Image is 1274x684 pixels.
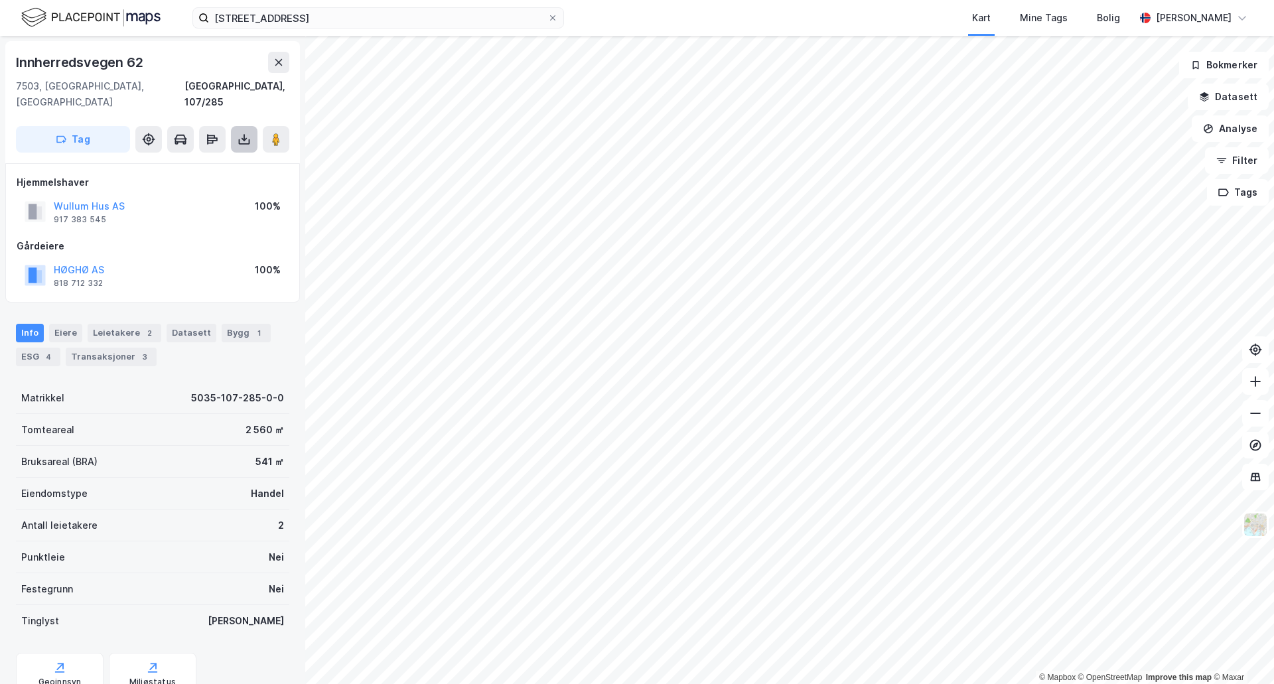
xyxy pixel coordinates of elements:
[17,174,289,190] div: Hjemmelshaver
[1208,620,1274,684] iframe: Chat Widget
[54,214,106,225] div: 917 383 545
[191,390,284,406] div: 5035-107-285-0-0
[21,422,74,438] div: Tomteareal
[184,78,289,110] div: [GEOGRAPHIC_DATA], 107/285
[42,350,55,364] div: 4
[16,348,60,366] div: ESG
[21,454,98,470] div: Bruksareal (BRA)
[1207,179,1269,206] button: Tags
[21,517,98,533] div: Antall leietakere
[16,324,44,342] div: Info
[16,52,145,73] div: Innherredsvegen 62
[1192,115,1269,142] button: Analyse
[1179,52,1269,78] button: Bokmerker
[1146,673,1212,682] a: Improve this map
[21,613,59,629] div: Tinglyst
[255,262,281,278] div: 100%
[209,8,547,28] input: Søk på adresse, matrikkel, gårdeiere, leietakere eller personer
[251,486,284,502] div: Handel
[21,549,65,565] div: Punktleie
[1156,10,1232,26] div: [PERSON_NAME]
[246,422,284,438] div: 2 560 ㎡
[255,454,284,470] div: 541 ㎡
[16,78,184,110] div: 7503, [GEOGRAPHIC_DATA], [GEOGRAPHIC_DATA]
[269,549,284,565] div: Nei
[49,324,82,342] div: Eiere
[54,278,103,289] div: 818 712 332
[1097,10,1120,26] div: Bolig
[21,486,88,502] div: Eiendomstype
[143,326,156,340] div: 2
[269,581,284,597] div: Nei
[278,517,284,533] div: 2
[66,348,157,366] div: Transaksjoner
[222,324,271,342] div: Bygg
[16,126,130,153] button: Tag
[138,350,151,364] div: 3
[21,390,64,406] div: Matrikkel
[21,581,73,597] div: Festegrunn
[1243,512,1268,537] img: Z
[1039,673,1076,682] a: Mapbox
[17,238,289,254] div: Gårdeiere
[167,324,216,342] div: Datasett
[1020,10,1068,26] div: Mine Tags
[1188,84,1269,110] button: Datasett
[208,613,284,629] div: [PERSON_NAME]
[1205,147,1269,174] button: Filter
[88,324,161,342] div: Leietakere
[255,198,281,214] div: 100%
[1078,673,1143,682] a: OpenStreetMap
[21,6,161,29] img: logo.f888ab2527a4732fd821a326f86c7f29.svg
[252,326,265,340] div: 1
[972,10,991,26] div: Kart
